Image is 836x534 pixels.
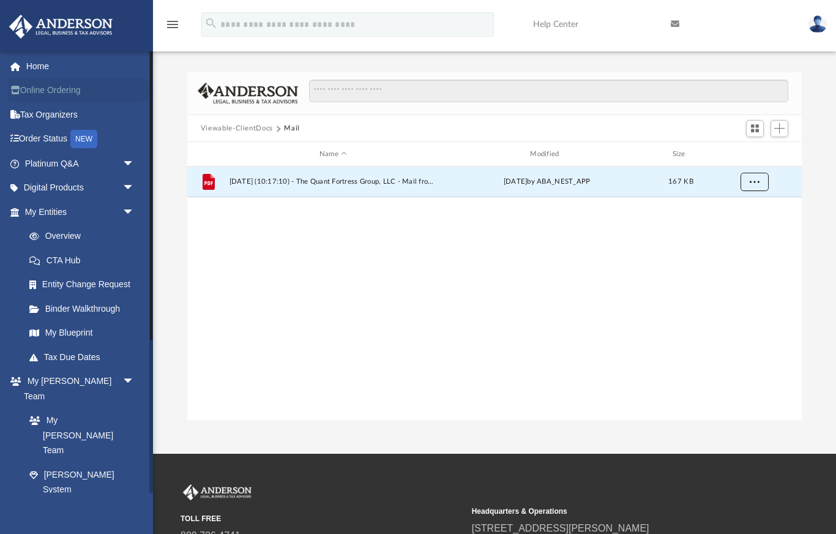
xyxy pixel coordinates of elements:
[309,80,789,103] input: Search files and folders
[201,123,273,134] button: Viewable-ClientDocs
[228,149,437,160] div: Name
[6,15,116,39] img: Anderson Advisors Platinum Portal
[204,17,218,30] i: search
[472,523,649,533] a: [STREET_ADDRESS][PERSON_NAME]
[808,15,827,33] img: User Pic
[165,17,180,32] i: menu
[9,127,153,152] a: Order StatusNEW
[17,273,153,297] a: Entity Change Request
[122,369,147,394] span: arrow_drop_down
[746,120,764,137] button: Switch to Grid View
[771,120,789,137] button: Add
[740,173,768,191] button: More options
[9,151,153,176] a: Platinum Q&Aarrow_drop_down
[9,54,153,78] a: Home
[193,149,223,160] div: id
[70,130,97,148] div: NEW
[181,484,254,500] img: Anderson Advisors Platinum Portal
[17,345,153,369] a: Tax Due Dates
[9,369,147,408] a: My [PERSON_NAME] Teamarrow_drop_down
[122,200,147,225] span: arrow_drop_down
[9,200,153,224] a: My Entitiesarrow_drop_down
[165,23,180,32] a: menu
[284,123,300,134] button: Mail
[9,176,153,200] a: Digital Productsarrow_drop_down
[472,506,755,517] small: Headquarters & Operations
[442,176,651,187] div: by ABA_NEST_APP
[181,513,463,524] small: TOLL FREE
[17,224,153,249] a: Overview
[17,462,147,502] a: [PERSON_NAME] System
[17,408,141,463] a: My [PERSON_NAME] Team
[122,151,147,176] span: arrow_drop_down
[17,248,153,273] a: CTA Hub
[504,178,528,185] span: [DATE]
[17,296,153,321] a: Binder Walkthrough
[656,149,705,160] div: Size
[17,321,147,345] a: My Blueprint
[442,149,651,160] div: Modified
[9,102,153,127] a: Tax Organizers
[9,78,153,103] a: Online Ordering
[711,149,796,160] div: id
[229,178,437,186] span: [DATE] (10:17:10) - The Quant Fortress Group, LLC - Mail from Customer Service.pdf
[668,178,693,185] span: 167 KB
[122,176,147,201] span: arrow_drop_down
[187,167,802,421] div: grid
